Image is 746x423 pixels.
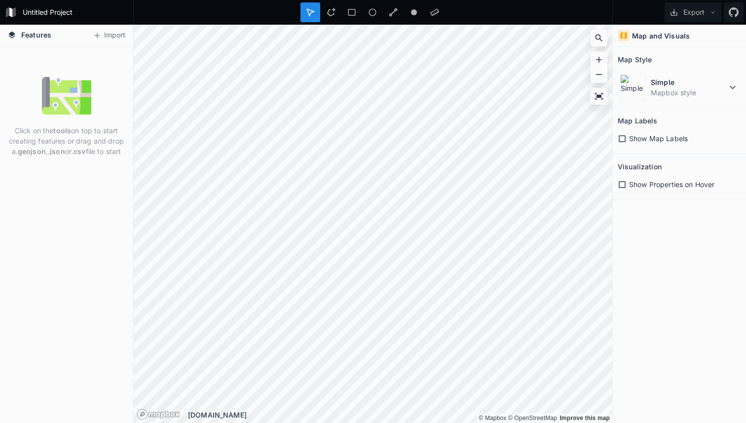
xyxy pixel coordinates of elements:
h4: Map and Visuals [632,31,690,41]
img: empty [42,71,91,120]
strong: .json [48,147,65,155]
dt: Simple [651,77,727,87]
strong: tools [53,126,71,135]
a: Mapbox [479,415,506,422]
a: Map feedback [559,415,610,422]
span: Show Properties on Hover [629,179,714,190]
h2: Map Labels [618,113,657,128]
img: Simple [620,75,646,100]
div: [DOMAIN_NAME] [188,410,612,420]
strong: .csv [72,147,86,155]
h2: Map Style [618,52,652,67]
span: Show Map Labels [629,133,688,144]
a: OpenStreetMap [508,415,557,422]
p: Click on the on top to start creating features or drag and drop a , or file to start [7,125,125,156]
h2: Visualization [618,159,662,174]
span: Features [21,30,51,40]
button: Export [665,2,721,22]
dd: Mapbox style [651,87,727,98]
button: Import [88,28,130,43]
a: Mapbox logo [137,409,180,420]
strong: .geojson [16,147,46,155]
